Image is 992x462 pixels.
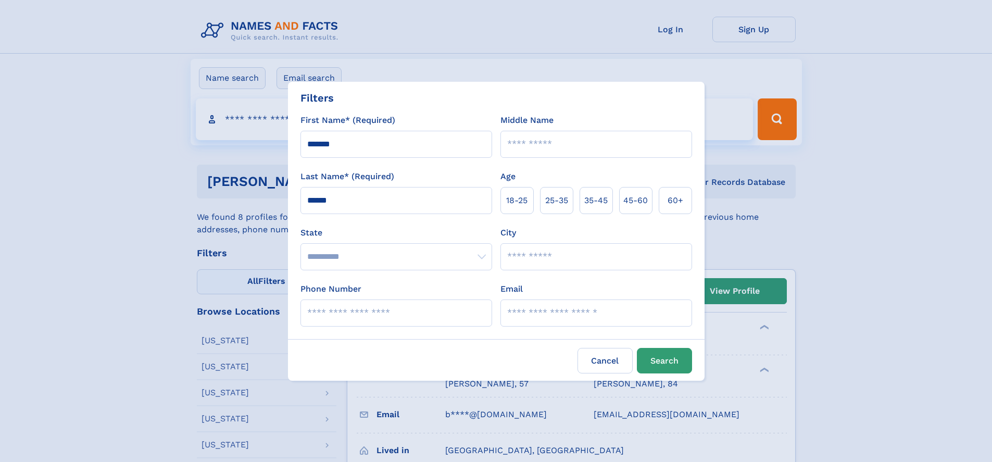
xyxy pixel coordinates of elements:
[668,194,683,207] span: 60+
[300,227,492,239] label: State
[637,348,692,373] button: Search
[545,194,568,207] span: 25‑35
[300,170,394,183] label: Last Name* (Required)
[500,170,516,183] label: Age
[623,194,648,207] span: 45‑60
[300,283,361,295] label: Phone Number
[500,227,516,239] label: City
[500,283,523,295] label: Email
[577,348,633,373] label: Cancel
[506,194,528,207] span: 18‑25
[300,90,334,106] div: Filters
[584,194,608,207] span: 35‑45
[300,114,395,127] label: First Name* (Required)
[500,114,554,127] label: Middle Name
